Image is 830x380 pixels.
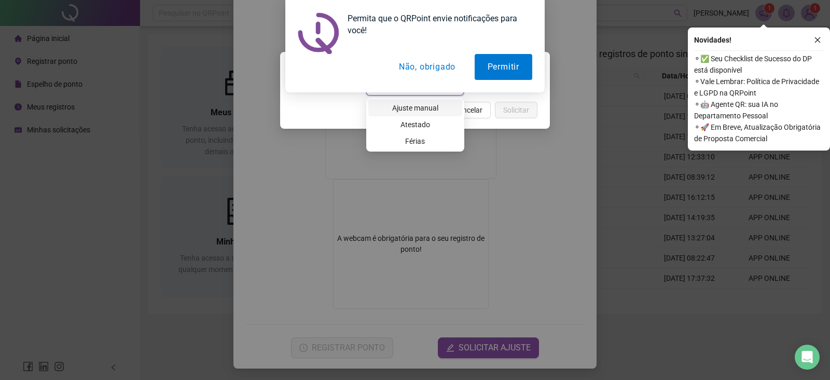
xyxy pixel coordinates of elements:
span: ⚬ 🚀 Em Breve, Atualização Obrigatória de Proposta Comercial [694,121,824,144]
button: Não, obrigado [386,54,468,80]
div: Férias [368,133,462,150]
div: Ajuste manual [375,102,456,114]
button: Cancelar [446,102,491,118]
div: Atestado [368,116,462,133]
button: Permitir [475,54,532,80]
span: ⚬ 🤖 Agente QR: sua IA no Departamento Pessoal [694,99,824,121]
div: Férias [375,135,456,147]
div: Ajuste manual [368,100,462,116]
span: Cancelar [454,104,482,116]
button: Solicitar [495,102,537,118]
div: Permita que o QRPoint envie notificações para você! [339,12,532,36]
div: Open Intercom Messenger [795,345,820,370]
img: notification icon [298,12,339,54]
div: Atestado [375,119,456,130]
